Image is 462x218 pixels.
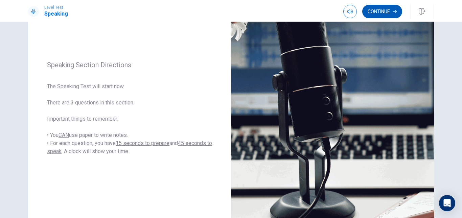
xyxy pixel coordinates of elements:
[44,10,68,18] h1: Speaking
[47,82,212,155] span: The Speaking Test will start now. There are 3 questions in this section. Important things to reme...
[116,140,169,146] u: 15 seconds to prepare
[59,132,69,138] u: CAN
[47,61,212,69] span: Speaking Section Directions
[44,5,68,10] span: Level Test
[362,5,402,18] button: Continue
[439,195,455,211] div: Open Intercom Messenger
